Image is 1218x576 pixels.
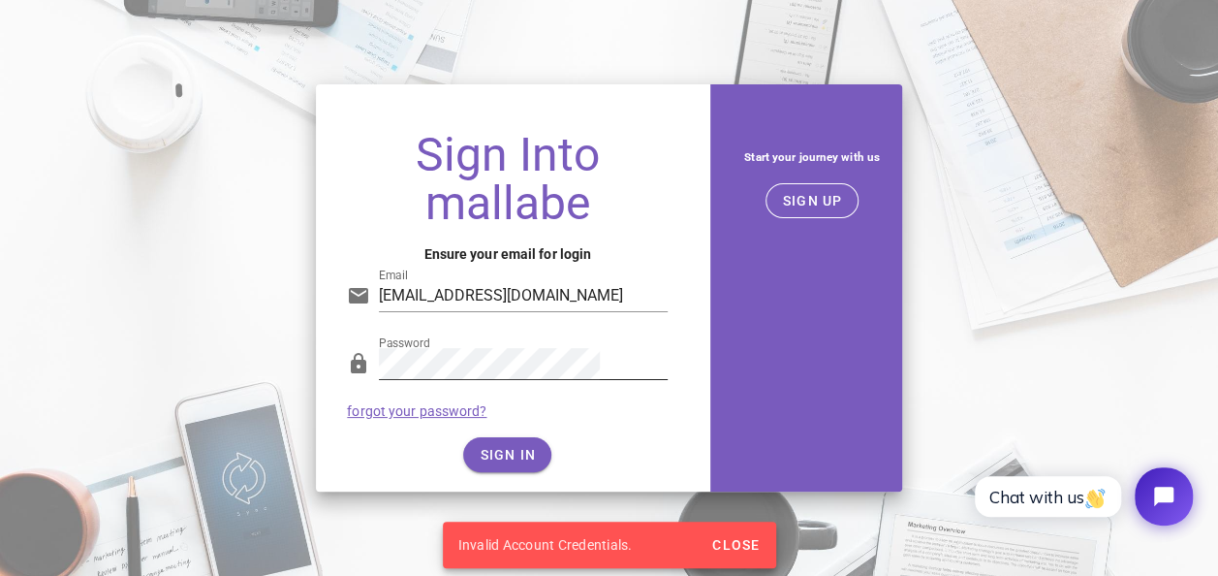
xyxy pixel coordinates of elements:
h1: Sign Into mallabe [347,131,668,228]
label: Email [379,269,408,283]
span: SIGN UP [782,193,843,208]
h4: Ensure your email for login [347,243,668,265]
span: Close [711,537,760,553]
button: SIGN UP [765,183,859,218]
a: forgot your password? [347,403,486,419]
span: SIGN IN [479,447,536,463]
h5: Start your journey with us [737,146,886,168]
button: Close [703,528,767,562]
button: SIGN IN [463,437,551,472]
label: Password [379,336,430,351]
div: Invalid Account Credentials. [443,522,704,568]
iframe: Tidio Chat [953,451,1209,542]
